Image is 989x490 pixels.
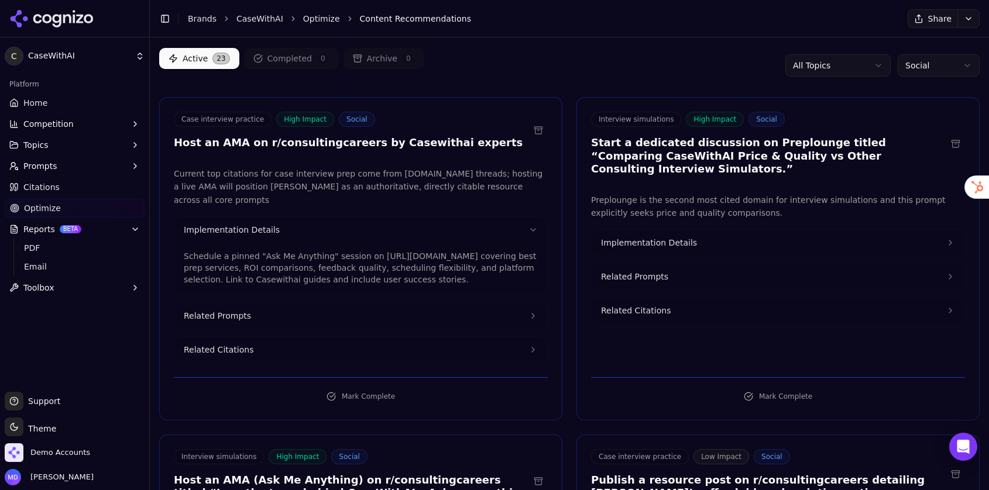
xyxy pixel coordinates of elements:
span: Social [754,449,790,464]
span: Implementation Details [601,237,697,249]
span: High Impact [276,112,334,127]
span: Theme [23,424,56,433]
span: Low Impact [693,449,749,464]
button: Archive0 [344,48,424,69]
span: 0 [402,53,415,64]
span: Toolbox [23,282,54,294]
span: High Impact [686,112,744,127]
button: Implementation Details [174,217,547,243]
button: Archive recommendation [946,465,965,484]
button: Completed0 [244,48,339,69]
span: Interview simulations [591,112,681,127]
p: Preplounge is the second most cited domain for interview simulations and this prompt explicitly s... [591,194,965,220]
img: Demo Accounts [5,443,23,462]
a: Citations [5,178,145,196]
span: Related Citations [184,344,253,356]
span: Content Recommendations [360,13,471,25]
span: Social [748,112,785,127]
p: Schedule a pinned "Ask Me Anything" session on [URL][DOMAIN_NAME] covering best prep services, RO... [184,250,538,285]
span: Demo Accounts [30,447,90,458]
button: Toolbox [5,278,145,297]
a: Optimize [5,199,145,218]
button: Mark Complete [174,387,548,406]
span: 0 [317,53,329,64]
a: Email [19,258,131,275]
div: Open Intercom Messenger [949,433,977,461]
span: Social [331,449,368,464]
nav: breadcrumb [188,13,884,25]
button: Prompts [5,157,145,175]
span: Reports [23,223,55,235]
a: PDF [19,240,131,256]
p: Current top citations for case interview prep come from [DOMAIN_NAME] threads; hosting a live AMA... [174,167,548,207]
button: ReportsBETA [5,220,145,239]
span: Citations [23,181,60,193]
button: Related Prompts [174,303,547,329]
span: High Impact [269,449,327,464]
span: Home [23,97,47,109]
span: Optimize [24,202,61,214]
div: Platform [5,75,145,94]
h3: Start a dedicated discussion on Preplounge titled “Comparing CaseWithAI Price & Quality vs Other ... [591,136,946,176]
span: Competition [23,118,74,130]
button: Implementation Details [592,230,964,256]
span: Related Citations [601,305,671,316]
button: Open user button [5,469,94,485]
button: Open organization switcher [5,443,90,462]
span: Case interview practice [591,449,689,464]
span: Topics [23,139,49,151]
span: Related Prompts [184,310,251,322]
a: CaseWithAI [236,13,283,25]
span: 23 [212,53,229,64]
button: Topics [5,136,145,154]
span: Related Prompts [601,271,668,282]
span: Support [23,395,60,407]
span: PDF [24,242,126,254]
button: Mark Complete [591,387,965,406]
button: Related Citations [174,337,547,363]
a: Brands [188,14,217,23]
span: Case interview practice [174,112,272,127]
h3: Host an AMA on r/consultingcareers by Casewithai experts [174,136,523,150]
a: Home [5,94,145,112]
span: [PERSON_NAME] [26,472,94,482]
span: C [5,47,23,65]
span: BETA [60,225,81,233]
span: Social [339,112,375,127]
button: Related Prompts [592,264,964,289]
span: Prompts [23,160,57,172]
span: Email [24,261,126,272]
button: Active23 [159,48,239,69]
button: Archive recommendation [946,134,965,153]
span: Implementation Details [184,224,280,236]
a: Optimize [303,13,340,25]
span: CaseWithAI [28,51,131,61]
button: Share [908,9,957,28]
button: Related Citations [592,298,964,323]
button: Archive recommendation [529,121,548,140]
img: Melissa Dowd [5,469,21,485]
span: Interview simulations [174,449,264,464]
button: Competition [5,115,145,133]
